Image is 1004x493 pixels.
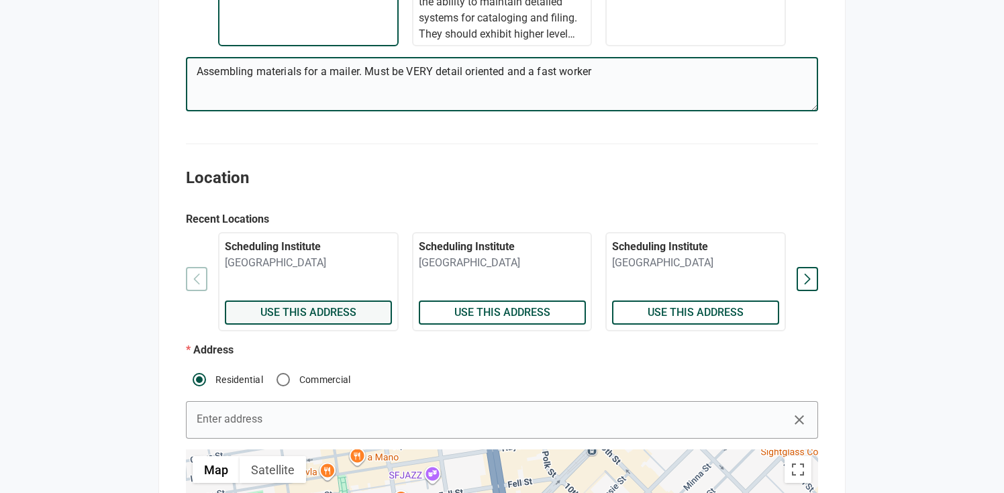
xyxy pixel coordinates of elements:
[186,211,818,227] p: Recent Locations
[612,255,779,271] p: [GEOGRAPHIC_DATA]
[297,373,351,386] label: Commercial
[213,373,263,386] label: Residential
[419,300,586,325] button: Use this address
[186,166,818,190] h2: Location
[785,456,811,483] button: Toggle fullscreen view
[186,401,818,439] input: Enter a location
[186,342,818,358] p: Address
[612,240,708,253] span: Scheduling Institute
[419,255,586,271] p: [GEOGRAPHIC_DATA]
[193,456,240,483] button: Show street map
[419,240,515,253] span: Scheduling Institute
[225,240,321,253] span: Scheduling Institute
[225,255,392,271] p: [GEOGRAPHIC_DATA]
[225,300,392,325] button: Use this address
[240,456,306,483] button: Show satellite imagery
[612,300,779,325] button: Use this address
[791,412,807,428] i: close
[186,62,817,111] textarea: Assembling materials for a mailer. Must be VERY detail oriented and a fast worker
